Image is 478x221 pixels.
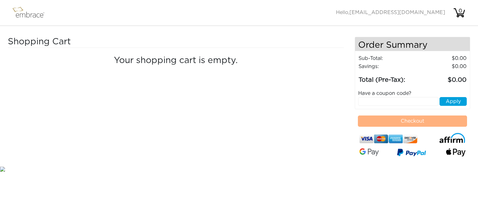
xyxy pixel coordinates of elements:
[440,97,467,106] button: Apply
[446,148,465,156] img: fullApplePay.png
[358,62,418,71] td: Savings :
[358,71,418,85] td: Total (Pre-Tax):
[358,115,467,127] button: Checkout
[418,54,467,62] td: 0.00
[359,148,379,156] img: Google-Pay-Logo.svg
[11,5,52,21] img: logo.png
[355,37,470,51] h4: Order Summary
[418,62,467,71] td: 0.00
[454,7,466,15] div: 0
[397,147,426,159] img: paypal-v3.png
[453,7,465,19] img: cart
[359,133,418,145] img: credit-cards.png
[8,37,143,47] h3: Shopping Cart
[358,54,418,62] td: Sub-Total:
[353,90,472,97] div: Have a coupon code?
[439,133,465,143] img: affirm-logo.svg
[336,10,445,15] span: Hello,
[349,10,445,15] span: [EMAIL_ADDRESS][DOMAIN_NAME]
[418,71,467,85] td: 0.00
[453,10,465,15] a: 0
[13,56,339,66] h4: Your shopping cart is empty.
